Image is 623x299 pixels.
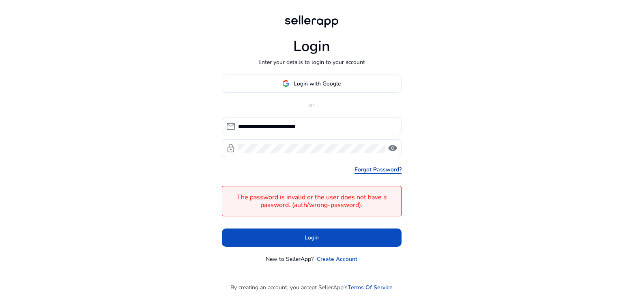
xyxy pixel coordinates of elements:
button: Login [222,229,402,247]
a: Create Account [317,255,357,263]
a: Forgot Password? [354,165,402,174]
h1: Login [293,38,330,55]
span: Login with Google [294,79,341,88]
span: Login [305,233,319,242]
button: Login with Google [222,75,402,93]
p: Enter your details to login to your account [258,58,365,66]
span: visibility [388,143,397,153]
span: lock [226,143,236,153]
h4: The password is invalid or the user does not have a password. (auth/wrong-password). [226,194,397,209]
span: mail [226,122,236,131]
p: New to SellerApp? [266,255,314,263]
img: google-logo.svg [282,80,290,87]
p: or [222,101,402,109]
a: Terms Of Service [348,283,393,292]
